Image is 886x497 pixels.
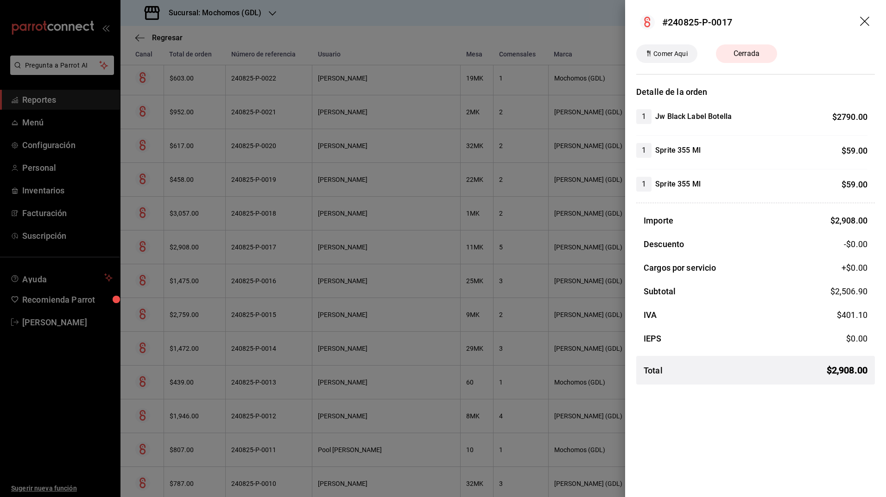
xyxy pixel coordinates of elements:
span: Comer Aqui [650,49,691,59]
h3: Descuento [644,238,684,250]
h4: Jw Black Label Botella [655,111,732,122]
h3: Importe [644,214,673,227]
h3: IVA [644,309,657,321]
span: $ 2790.00 [832,112,867,122]
span: 1 [636,111,652,122]
h3: Cargos por servicio [644,261,716,274]
button: drag [860,17,871,28]
span: $ 401.10 [837,310,867,320]
span: $ 59.00 [842,180,867,189]
span: 1 [636,179,652,190]
span: $ 2,908.00 [827,363,867,377]
div: #240825-P-0017 [662,15,732,29]
h3: IEPS [644,332,662,345]
span: $ 2,908.00 [830,216,867,225]
span: $ 0.00 [846,334,867,343]
span: 1 [636,145,652,156]
span: $ 2,506.90 [830,286,867,296]
h3: Detalle de la orden [636,86,875,98]
h3: Total [644,364,663,377]
span: +$ 0.00 [842,261,867,274]
h4: Sprite 355 Ml [655,145,701,156]
h3: Subtotal [644,285,676,298]
span: Cerrada [728,48,765,59]
span: $ 59.00 [842,146,867,155]
h4: Sprite 355 Ml [655,179,701,190]
span: -$0.00 [844,238,867,250]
